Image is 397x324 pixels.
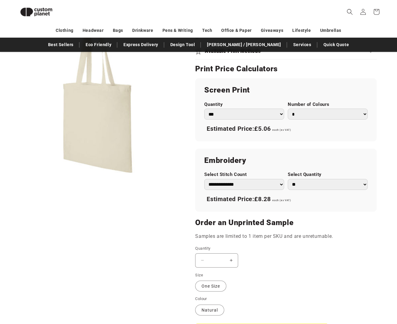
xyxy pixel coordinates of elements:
[195,245,328,251] label: Quantity
[204,39,284,50] a: [PERSON_NAME] / [PERSON_NAME]
[320,39,352,50] a: Quick Quote
[343,5,356,19] summary: Search
[204,172,284,177] label: Select Stitch Count
[254,125,271,132] span: £5.06
[83,25,104,36] a: Headwear
[272,128,291,131] span: each (ex VAT)
[195,281,226,292] label: One Size
[83,39,114,50] a: Eco Friendly
[56,25,74,36] a: Clothing
[15,9,180,174] media-gallery: Gallery Viewer
[195,232,377,241] p: Samples are limited to 1 item per SKU and are unreturnable.
[254,195,271,203] span: £8.28
[272,199,291,202] span: each (ex VAT)
[45,39,77,50] a: Best Sellers
[195,305,224,316] label: Natural
[204,85,368,95] h2: Screen Print
[204,156,368,165] h2: Embroidery
[261,25,283,36] a: Giveaways
[204,193,368,206] div: Estimated Price:
[195,296,207,302] legend: Colour
[292,25,311,36] a: Lifestyle
[290,39,314,50] a: Services
[167,39,198,50] a: Design Tool
[195,64,377,74] h2: Print Price Calculators
[195,272,204,278] legend: Size
[204,123,368,135] div: Estimated Price:
[195,218,377,228] h2: Order an Unprinted Sample
[113,25,123,36] a: Bags
[320,25,341,36] a: Umbrellas
[202,25,212,36] a: Tech
[293,258,397,324] iframe: Chat Widget
[221,25,251,36] a: Office & Paper
[288,172,368,177] label: Select Quantity
[288,102,368,107] label: Number of Colours
[120,39,161,50] a: Express Delivery
[15,2,57,22] img: Custom Planet
[132,25,153,36] a: Drinkware
[162,25,193,36] a: Pens & Writing
[204,102,284,107] label: Quantity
